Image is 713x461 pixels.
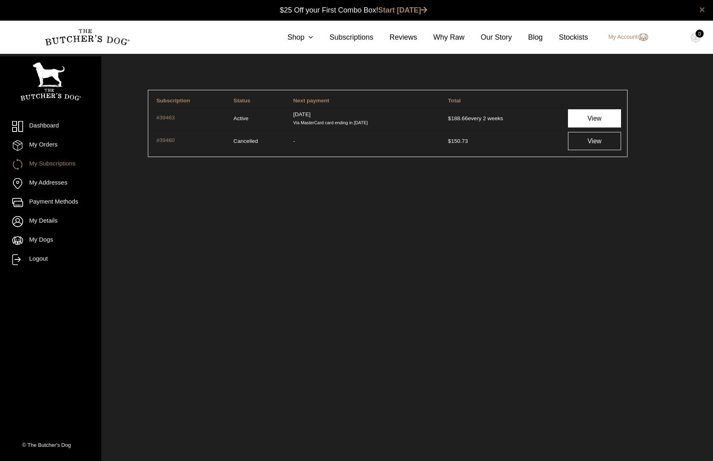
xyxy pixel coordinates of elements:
img: TBD_Portrait_Logo_White.png [20,62,81,101]
a: Shop [271,32,313,43]
a: Logout [12,254,89,265]
span: 150.73 [448,138,468,144]
a: close [699,5,705,15]
a: Our Story [465,32,512,43]
a: View [568,109,621,127]
span: Status [233,98,250,104]
a: Why Raw [417,32,465,43]
a: #39463 [156,114,226,123]
td: [DATE] [290,107,444,129]
a: Reviews [373,32,417,43]
a: Dashboard [12,121,89,132]
a: Blog [512,32,543,43]
td: - [290,130,444,152]
td: Active [230,107,289,129]
a: Stockists [543,32,588,43]
a: My Details [12,216,89,227]
a: My Orders [12,140,89,151]
a: Subscriptions [313,32,373,43]
a: View [568,132,621,150]
td: every 2 weeks [445,107,562,129]
a: My Addresses [12,178,89,189]
span: $ [448,115,451,121]
span: $ [448,138,451,144]
a: My Account [600,32,648,42]
span: 188.66 [448,115,468,121]
a: My Subscriptions [12,159,89,170]
span: Total [448,98,461,104]
span: Subscription [156,98,190,104]
a: Start [DATE] [378,6,428,14]
span: Next payment [293,98,329,104]
a: Payment Methods [12,197,89,208]
a: #39460 [156,136,226,146]
small: Via MasterCard card ending in [DATE] [293,120,368,125]
div: 0 [696,30,704,38]
img: TBD_Cart-Empty.png [691,32,701,43]
a: My Dogs [12,235,89,246]
td: Cancelled [230,130,289,152]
